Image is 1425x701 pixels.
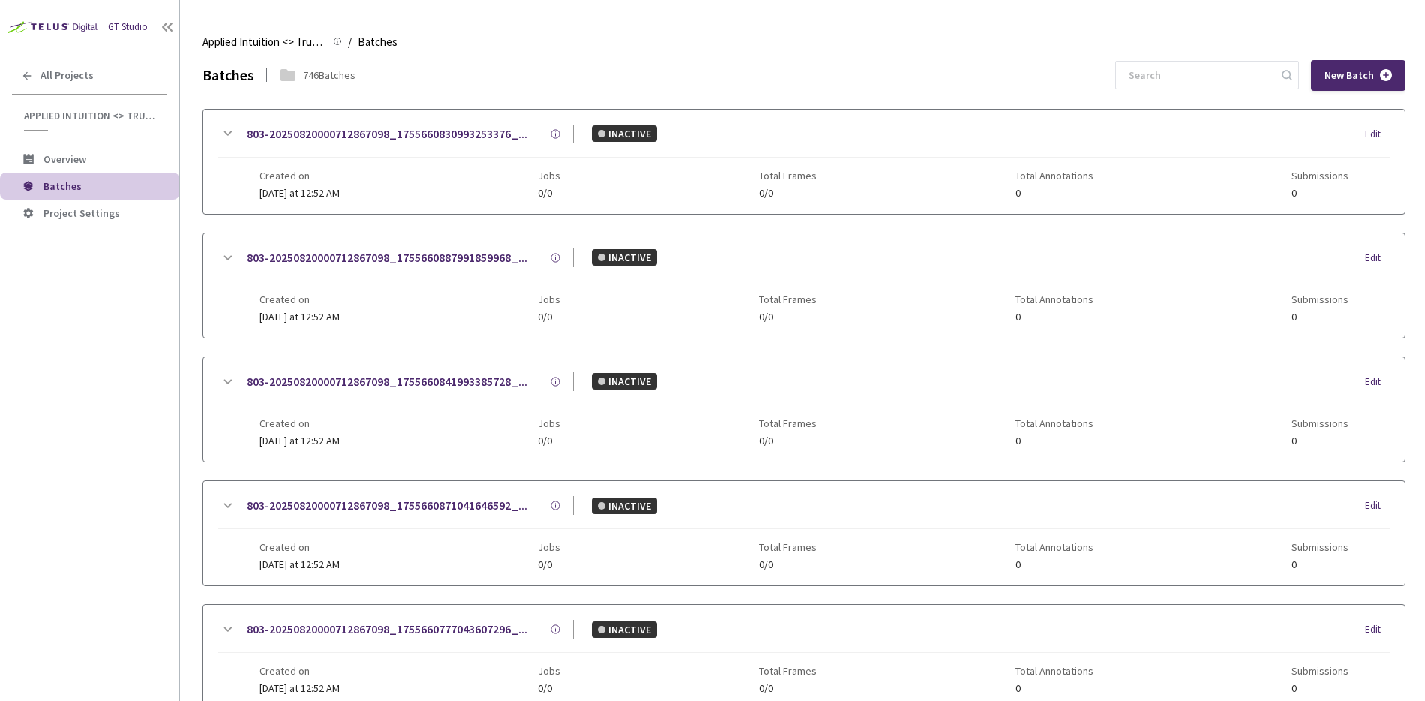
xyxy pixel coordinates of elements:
input: Search [1120,62,1279,89]
span: Overview [43,152,86,166]
span: Total Annotations [1015,170,1093,182]
span: Applied Intuition <> Trucking Cam SemSeg (Road Structures) [202,33,324,51]
span: Created on [259,170,340,182]
span: Total Frames [759,541,817,553]
span: 0 [1015,188,1093,199]
span: Created on [259,293,340,305]
a: 803-20250820000712867098_1755660871041646592_... [247,496,527,515]
span: 0 [1291,559,1348,570]
li: / [348,33,352,51]
div: Edit [1365,251,1390,266]
span: 0/0 [538,683,560,694]
a: 803-20250820000712867098_1755660841993385728_... [247,372,527,391]
span: Total Annotations [1015,417,1093,429]
a: 803-20250820000712867098_1755660887991859968_... [247,248,527,267]
span: Total Annotations [1015,541,1093,553]
div: Edit [1365,375,1390,390]
span: Jobs [538,541,560,553]
span: 0/0 [759,188,817,199]
span: [DATE] at 12:52 AM [259,681,340,695]
span: New Batch [1324,69,1374,82]
span: Jobs [538,665,560,677]
span: Total Frames [759,417,817,429]
span: Created on [259,665,340,677]
span: Batches [358,33,397,51]
div: INACTIVE [592,498,657,514]
span: 0 [1015,435,1093,447]
span: 0/0 [538,435,560,447]
span: 0/0 [759,559,817,570]
div: GT Studio [108,20,148,35]
span: Jobs [538,293,560,305]
span: Total Frames [759,665,817,677]
div: 803-20250820000712867098_1755660841993385728_...INACTIVEEditCreated on[DATE] at 12:52 AMJobs0/0To... [203,357,1405,462]
div: 803-20250820000712867098_1755660887991859968_...INACTIVEEditCreated on[DATE] at 12:52 AMJobs0/0To... [203,233,1405,338]
span: Submissions [1291,293,1348,305]
span: [DATE] at 12:52 AM [259,558,340,571]
span: 0/0 [538,188,560,199]
span: Submissions [1291,170,1348,182]
div: INACTIVE [592,249,657,266]
span: 0 [1015,683,1093,694]
span: Batches [43,179,82,193]
span: All Projects [40,69,94,82]
a: 803-20250820000712867098_1755660830993253376_... [247,125,527,143]
span: [DATE] at 12:52 AM [259,310,340,323]
span: Jobs [538,417,560,429]
span: [DATE] at 12:52 AM [259,434,340,447]
div: 803-20250820000712867098_1755660871041646592_...INACTIVEEditCreated on[DATE] at 12:52 AMJobs0/0To... [203,481,1405,585]
span: Project Settings [43,206,120,220]
span: 0/0 [538,311,560,323]
span: 0 [1015,559,1093,570]
div: INACTIVE [592,621,657,638]
div: Edit [1365,498,1390,513]
span: 0/0 [759,435,817,447]
div: Edit [1365,622,1390,637]
span: Created on [259,417,340,429]
span: Submissions [1291,541,1348,553]
span: Applied Intuition <> Trucking Cam SemSeg (Road Structures) [24,110,158,122]
span: 0 [1291,188,1348,199]
span: Jobs [538,170,560,182]
a: 803-20250820000712867098_1755660777043607296_... [247,620,527,639]
span: 0 [1291,311,1348,323]
span: 0 [1015,311,1093,323]
span: Created on [259,541,340,553]
span: Submissions [1291,665,1348,677]
div: 746 Batches [303,68,355,83]
span: Total Annotations [1015,293,1093,305]
span: Total Frames [759,170,817,182]
div: Batches [202,65,254,86]
span: 0/0 [759,311,817,323]
span: Submissions [1291,417,1348,429]
div: INACTIVE [592,373,657,390]
span: Total Annotations [1015,665,1093,677]
span: Total Frames [759,293,817,305]
div: Edit [1365,127,1390,142]
span: [DATE] at 12:52 AM [259,186,340,200]
div: INACTIVE [592,125,657,142]
span: 0/0 [759,683,817,694]
span: 0/0 [538,559,560,570]
span: 0 [1291,683,1348,694]
div: 803-20250820000712867098_1755660830993253376_...INACTIVEEditCreated on[DATE] at 12:52 AMJobs0/0To... [203,110,1405,214]
span: 0 [1291,435,1348,447]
